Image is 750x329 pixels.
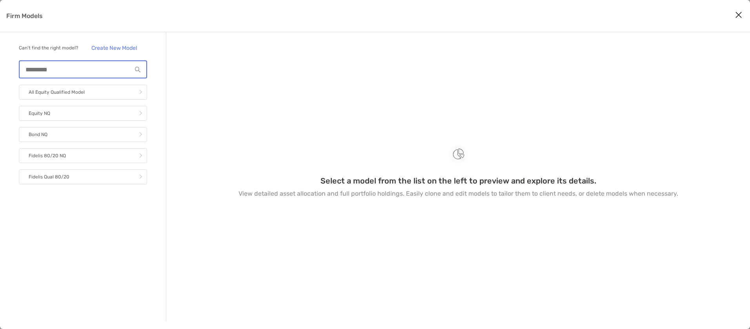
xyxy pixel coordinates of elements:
a: Equity NQ [19,106,147,121]
p: View detailed asset allocation and full portfolio holdings. Easily clone and edit models to tailo... [238,189,678,198]
p: Fidelis Qual 80/20 [29,172,69,182]
h3: Select a model from the list on the left to preview and explore its details. [320,176,596,185]
a: Create New Model [81,42,147,54]
a: All Equity Qualified Model [19,85,147,100]
img: input icon [135,67,140,73]
p: Fidelis 80/20 NQ [29,151,66,161]
p: Equity NQ [29,109,50,118]
p: Can’t find the right model? [19,43,78,53]
p: Firm Models [6,11,43,21]
button: Close modal [733,9,745,21]
a: Bond NQ [19,127,147,142]
a: Fidelis Qual 80/20 [19,169,147,184]
p: All Equity Qualified Model [29,87,85,97]
p: Bond NQ [29,130,47,140]
a: Fidelis 80/20 NQ [19,148,147,163]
